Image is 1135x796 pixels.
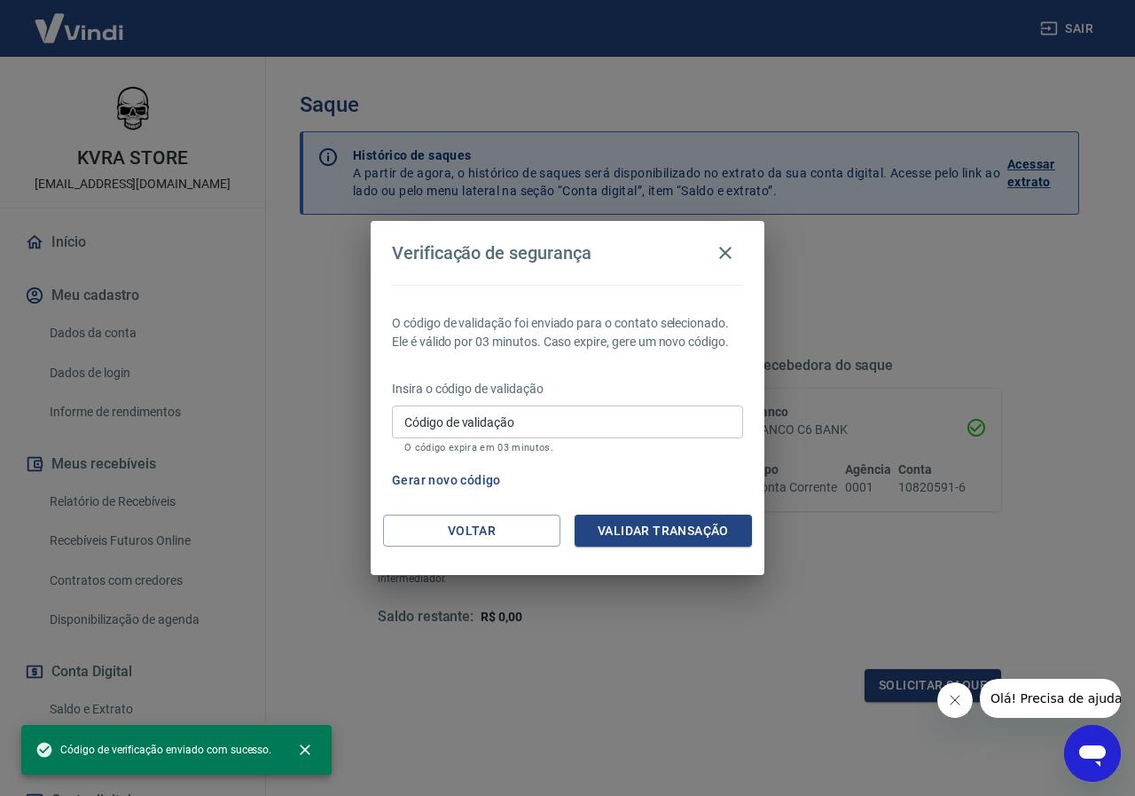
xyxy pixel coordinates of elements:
button: Validar transação [575,515,752,548]
button: close [286,730,325,769]
iframe: Fechar mensagem [937,682,973,718]
button: Voltar [383,515,560,548]
button: Gerar novo código [385,464,508,497]
span: Código de verificação enviado com sucesso. [35,741,271,759]
p: O código de validação foi enviado para o contato selecionado. Ele é válido por 03 minutos. Caso e... [392,314,743,351]
iframe: Mensagem da empresa [980,679,1121,718]
p: Insira o código de validação [392,380,743,398]
iframe: Botão para abrir a janela de mensagens [1064,725,1121,782]
h4: Verificação de segurança [392,242,591,264]
p: O código expira em 03 minutos. [404,442,731,453]
span: Olá! Precisa de ajuda? [11,12,149,27]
